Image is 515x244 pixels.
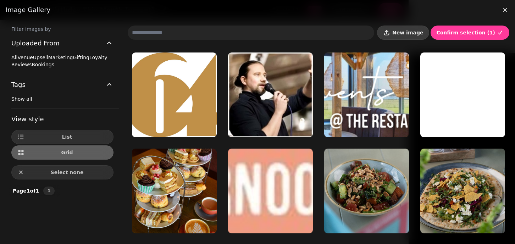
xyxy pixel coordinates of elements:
[11,96,32,102] span: Show all
[11,74,113,95] button: Tags
[436,30,495,35] span: Confirm selection ( 1 )
[6,26,119,33] label: Filter images by
[43,187,55,195] button: 1
[48,55,73,60] span: Marketing
[132,52,217,137] img: imgi_16_64_logo_header-scaled.webp
[11,95,113,108] div: Tags
[11,62,32,67] span: Reviews
[27,150,107,155] span: Grid
[420,149,505,233] img: imgi_9_jD37V5GbxOkCSFfn976t4KspYj6FBak0ygozkbk8.jpg
[377,26,429,40] button: New image
[420,52,505,137] img: imgi_1_HiaDyFZRoN9G884RQLQLFFG5awiYjxnjKTGmQZDY.png
[73,55,89,60] span: Gifting
[32,62,54,67] span: Bookings
[17,55,33,60] span: Venue
[89,55,107,60] span: Loyalty
[324,52,409,137] img: imgi_2_haAuFlvuQDj6AVJwPT4jc0rudHrLGz4nnDNLzjEv.png
[27,134,107,139] span: List
[228,52,313,137] img: imgi_3_lLqNEETfQQrPFgtY6eQOBAjOnaUEOHlEW9KLG9qf.png
[10,187,42,194] p: Page 1 of 1
[431,26,509,40] button: Confirm selection (1)
[46,189,52,193] span: 1
[11,130,113,144] button: List
[33,55,48,60] span: Upsell
[11,165,113,179] button: Select none
[11,114,113,124] h3: View style
[11,33,113,54] button: Uploaded From
[228,149,313,233] img: imgi_11_E2Ip3hmO6JmhbMLjeHDP3xqCtbbUIkp6Gm8unazT.jpg
[27,170,107,175] span: Select none
[324,149,409,233] img: imgi_10_H3VzSJk3vUHGlqIeDD0k59SagbTrnhcZdCB5wktJ.jpg
[6,6,509,14] h3: Image gallery
[43,187,55,195] nav: Pagination
[11,54,113,74] div: Uploaded From
[132,149,217,233] img: imgi_12_xmrxRKR4Q99NIlc5WhfW5fYDI6Ujd34T4WQKv0jQ.jpg
[392,30,423,35] span: New image
[11,145,113,160] button: Grid
[11,55,17,60] span: All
